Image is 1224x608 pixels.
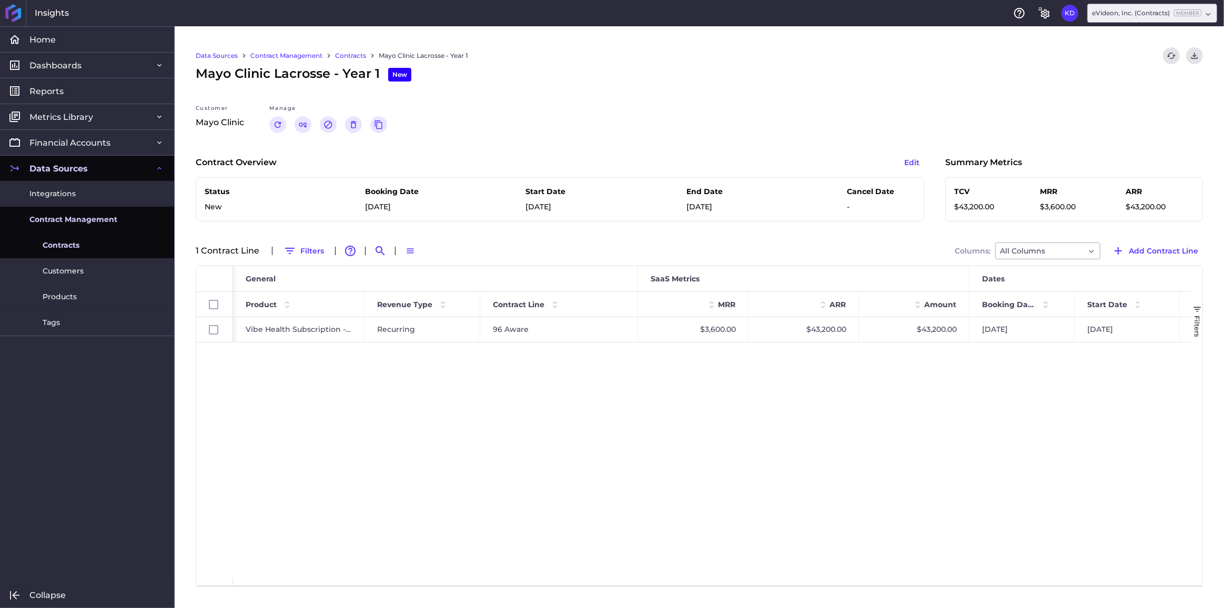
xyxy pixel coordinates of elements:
[269,104,387,116] div: Manage
[1011,5,1028,22] button: Help
[1061,5,1078,22] button: User Menu
[29,163,88,174] span: Data Sources
[29,112,93,123] span: Metrics Library
[43,317,60,328] span: Tags
[365,317,480,342] div: Recurring
[969,317,1075,342] div: [DATE]
[982,274,1005,283] span: Dates
[847,186,915,197] p: Cancel Date
[954,186,1023,197] p: TCV
[29,34,56,45] span: Home
[43,266,84,277] span: Customers
[196,51,238,60] a: Data Sources
[379,51,468,60] a: Mayo Clinic Lacrosse - Year 1
[847,201,915,212] p: -
[29,214,117,225] span: Contract Management
[1193,316,1201,337] span: Filters
[1107,242,1203,259] button: Add Contract Line
[29,137,110,148] span: Financial Accounts
[651,274,700,283] span: SaaS Metrics
[924,300,956,309] span: Amount
[480,317,638,342] div: 96 Aware
[269,116,286,133] button: Renew
[246,300,277,309] span: Product
[377,300,432,309] span: Revenue Type
[388,68,411,82] div: New
[1126,186,1194,197] p: ARR
[246,318,352,341] span: Vibe Health Subscription - Recurring
[1186,47,1203,64] button: Download
[29,590,66,601] span: Collapse
[279,242,329,259] button: Filters
[859,317,969,342] div: $43,200.00
[205,186,273,197] p: Status
[43,291,77,302] span: Products
[945,156,1022,169] p: Summary Metrics
[1126,201,1194,212] p: $43,200.00
[29,86,64,97] span: Reports
[830,300,846,309] span: ARR
[1129,245,1198,257] span: Add Contract Line
[43,240,79,251] span: Contracts
[1092,8,1201,18] div: eVideon, Inc. (Contracts)
[686,201,755,212] p: [DATE]
[365,201,433,212] p: [DATE]
[526,186,594,197] p: Start Date
[982,300,1035,309] span: Booking Date
[196,317,233,342] div: Press SPACE to select this row.
[250,51,322,60] a: Contract Management
[196,64,411,83] span: Mayo Clinic Lacrosse - Year 1
[246,274,276,283] span: General
[29,60,82,71] span: Dashboards
[1040,201,1108,212] p: $3,600.00
[718,300,735,309] span: MRR
[205,201,273,212] p: New
[365,186,433,197] p: Booking Date
[1174,9,1201,16] ins: Member
[955,247,990,255] span: Columns:
[1163,47,1180,64] button: Refresh
[1000,245,1045,257] span: All Columns
[196,156,277,169] p: Contract Overview
[345,116,362,133] button: Delete
[995,242,1100,259] div: Dropdown select
[1075,317,1180,342] div: [DATE]
[954,201,1023,212] p: $43,200.00
[320,116,337,133] button: Cancel
[196,104,248,116] div: Customer
[1087,300,1127,309] span: Start Date
[1040,186,1108,197] p: MRR
[335,51,366,60] a: Contracts
[295,116,311,133] button: Link
[493,300,544,309] span: Contract Line
[372,242,389,259] button: Search by
[1087,4,1217,23] div: Dropdown select
[29,188,76,199] span: Integrations
[1036,5,1053,22] button: General Settings
[196,116,248,129] p: Mayo Clinic
[196,247,266,255] div: 1 Contract Line
[526,201,594,212] p: [DATE]
[899,154,924,171] button: Edit
[686,186,755,197] p: End Date
[748,317,859,342] div: $43,200.00
[638,317,748,342] div: $3,600.00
